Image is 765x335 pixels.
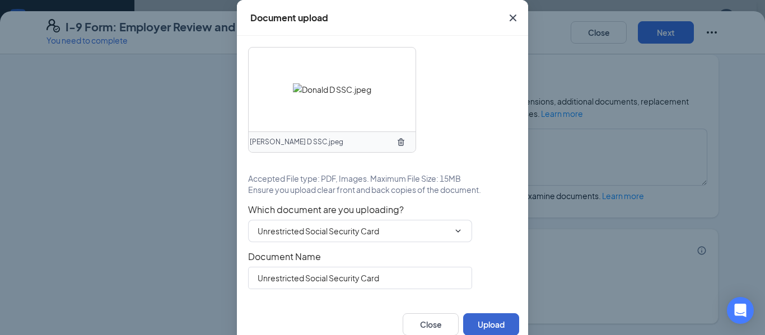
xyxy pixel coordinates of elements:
div: Open Intercom Messenger [727,297,754,324]
svg: ChevronDown [454,227,463,235]
svg: Cross [506,11,520,25]
svg: TrashOutline [397,138,405,147]
img: Donald D SSC.jpeg [293,83,371,96]
span: Document Name [248,251,517,262]
span: Ensure you upload clear front and back copies of the document. [248,184,481,195]
div: Document upload [250,12,328,24]
input: Enter document name [248,267,472,289]
span: Which document are you uploading? [248,204,517,215]
span: [PERSON_NAME] D SSC.jpeg [250,137,343,148]
span: Accepted File type: PDF, Images. Maximum File Size: 15MB [248,173,461,184]
input: Select document type [258,225,449,237]
button: TrashOutline [392,133,410,151]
